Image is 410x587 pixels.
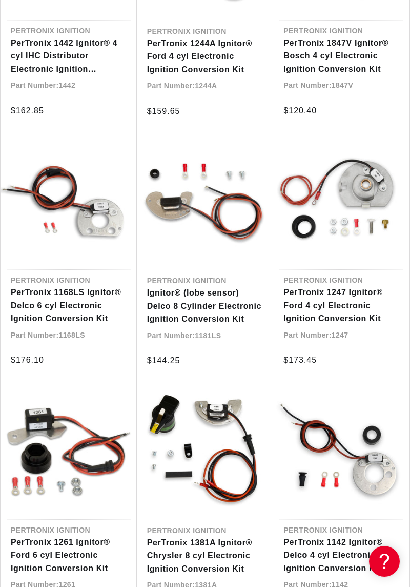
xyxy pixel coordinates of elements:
a: Ignitor® (lobe sensor) Delco 8 Cylinder Electronic Ignition Conversion Kit [147,286,263,326]
a: PerTronix 1247 Ignitor® Ford 4 cyl Electronic Ignition Conversion Kit [283,286,399,325]
a: PerTronix 1142 Ignitor® Delco 4 cyl Electronic Ignition Conversion Kit [283,536,399,575]
a: PerTronix 1442 Ignitor® 4 cyl IHC Distributor Electronic Ignition Conversion Kit [11,36,127,76]
a: PerTronix 1168LS Ignitor® Delco 6 cyl Electronic Ignition Conversion Kit [11,286,127,325]
a: PerTronix 1244A Ignitor® Ford 4 cyl Electronic Ignition Conversion Kit [147,37,263,76]
a: PerTronix 1847V Ignitor® Bosch 4 cyl Electronic Ignition Conversion Kit [283,36,399,76]
a: PerTronix 1261 Ignitor® Ford 6 cyl Electronic Ignition Conversion Kit [11,536,127,575]
a: PerTronix 1381A Ignitor® Chrysler 8 cyl Electronic Ignition Conversion Kit [147,536,263,576]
